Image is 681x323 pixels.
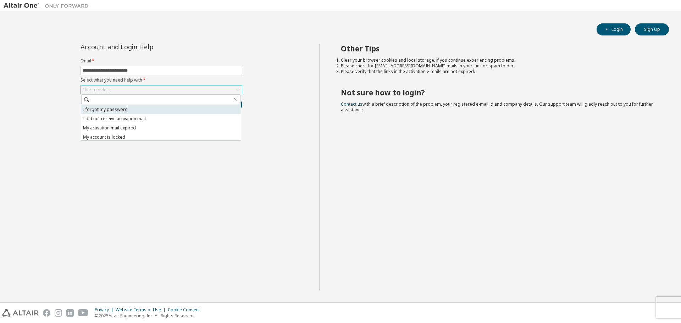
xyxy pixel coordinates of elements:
[81,105,241,114] li: I forgot my password
[116,307,168,313] div: Website Terms of Use
[66,309,74,317] img: linkedin.svg
[341,44,657,53] h2: Other Tips
[341,101,362,107] a: Contact us
[341,69,657,74] li: Please verify that the links in the activation e-mails are not expired.
[597,23,631,35] button: Login
[81,77,242,83] label: Select what you need help with
[341,57,657,63] li: Clear your browser cookies and local storage, if you continue experiencing problems.
[81,58,242,64] label: Email
[55,309,62,317] img: instagram.svg
[341,63,657,69] li: Please check for [EMAIL_ADDRESS][DOMAIN_NAME] mails in your junk or spam folder.
[4,2,92,9] img: Altair One
[82,87,110,93] div: Click to select
[78,309,88,317] img: youtube.svg
[95,313,204,319] p: © 2025 Altair Engineering, Inc. All Rights Reserved.
[95,307,116,313] div: Privacy
[635,23,669,35] button: Sign Up
[81,44,210,50] div: Account and Login Help
[2,309,39,317] img: altair_logo.svg
[341,101,653,113] span: with a brief description of the problem, your registered e-mail id and company details. Our suppo...
[341,88,657,97] h2: Not sure how to login?
[43,309,50,317] img: facebook.svg
[81,85,242,94] div: Click to select
[168,307,204,313] div: Cookie Consent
